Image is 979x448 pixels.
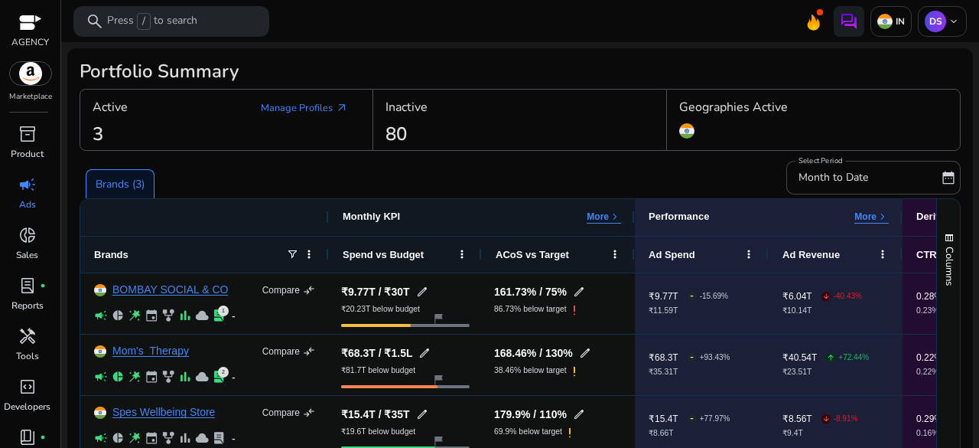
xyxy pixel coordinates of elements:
span: handyman [18,327,37,345]
div: 2 [218,367,229,378]
p: 0.28% [916,292,942,301]
span: arrow_downward [822,293,830,300]
p: ₹8.56T [782,414,812,423]
span: wand_stars [128,370,141,384]
p: Product [11,147,44,161]
span: compare_arrows [303,345,315,358]
img: in.svg [94,407,106,419]
p: Developers [4,400,50,414]
img: in.svg [877,14,893,29]
p: ₹11.59T [649,307,728,315]
img: in.svg [679,123,694,139]
img: in.svg [94,345,106,358]
p: ₹8.66T [649,430,730,437]
h2: 3 [93,123,103,146]
span: cloud [195,309,209,322]
h5: 161.73% / 75% [494,286,567,297]
p: More [854,211,877,223]
p: +77.97% [700,415,730,423]
span: Ad Spend [649,249,695,260]
span: keyboard_arrow_right [609,211,621,223]
p: ₹35.31T [649,368,730,376]
a: Manage Profiles [249,94,360,122]
span: CTR [916,249,937,260]
a: Spes Wellbeing Store [112,407,215,418]
span: edit [573,408,585,420]
mat-label: Select Period [798,155,842,166]
span: edit [579,347,591,359]
span: ACoS vs Target [496,249,569,260]
p: DS [925,11,946,32]
p: ₹23.51T [782,368,869,376]
img: amazon.svg [10,62,51,85]
div: Monthly KPI [343,211,400,224]
span: lab_profile [212,370,226,384]
span: flag_2 [432,312,444,325]
span: Spend vs Budget [343,249,424,260]
span: - [690,280,694,312]
span: keyboard_arrow_down [948,15,960,28]
span: pie_chart [111,431,125,445]
span: Ad Revenue [782,249,840,260]
span: compare_arrows [303,284,315,296]
span: arrow_outward [336,102,348,114]
p: +93.43% [700,354,730,361]
p: 69.9% below target [494,428,562,436]
a: BOMBAY SOCIAL & CO [112,284,228,296]
span: cloud [195,370,209,384]
p: ₹81.7T below budget [341,367,415,374]
p: ₹15.4T [649,414,678,423]
p: 86.73% below target [494,306,567,313]
h4: Inactive [385,100,428,115]
span: wand_stars [128,309,141,322]
p: ₹19.6T below budget [341,428,415,436]
div: Performance [649,211,709,224]
h5: 168.46% / 130% [494,348,573,358]
h2: 80 [385,123,407,146]
span: event [145,431,158,445]
p: -40.43% [834,293,862,300]
img: in.svg [94,284,106,296]
span: event [145,370,158,384]
span: cloud [195,431,209,445]
p: +72.44% [838,354,869,361]
span: code_blocks [18,378,37,396]
p: More [587,211,609,223]
p: Sales [16,248,38,262]
h4: Geographies Active [679,100,788,115]
p: Compare [262,345,300,358]
span: fiber_manual_record [40,283,46,289]
span: family_history [161,370,175,384]
span: flag_2 [432,435,444,447]
span: fiber_manual_record [40,434,46,440]
span: bar_chart [178,370,192,384]
span: lab_profile [18,276,37,295]
span: pie_chart [111,309,125,322]
span: Brands [94,249,128,260]
span: campaign [18,175,37,194]
span: campaign [94,309,108,322]
span: arrow_downward [822,415,830,423]
span: lab_profile [212,431,226,445]
span: wand_stars [128,431,141,445]
h5: ₹15.4T / ₹35T [341,409,410,420]
p: IN [893,15,905,28]
span: exclamation [562,425,577,440]
p: ₹9.77T [649,292,678,301]
span: arrow_upward [827,354,834,361]
p: Press to search [107,13,197,30]
p: 0.22% [916,353,942,362]
span: Columns [942,247,956,286]
p: ₹68.3T [649,353,678,362]
span: bar_chart [178,431,192,445]
span: date_range [941,170,956,185]
span: book_4 [18,428,37,446]
span: Month to Date [798,170,868,185]
p: 0.29% [916,414,942,423]
h5: ₹9.77T / ₹30T [341,286,410,297]
span: - [690,403,694,434]
span: edit [416,408,428,420]
p: Reports [11,299,44,312]
h2: Portfolio Summary [80,60,961,83]
p: Marketplace [9,91,52,103]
